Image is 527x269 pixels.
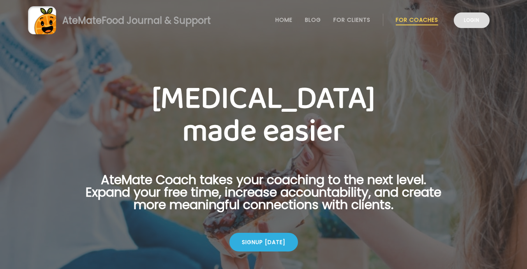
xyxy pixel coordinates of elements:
div: AteMate [56,14,211,27]
a: AteMateFood Journal & Support [28,6,499,34]
p: AteMate Coach takes your coaching to the next level. Expand your free time, increase accountabili... [74,174,454,220]
a: For Coaches [396,17,438,23]
a: Blog [305,17,321,23]
a: Login [454,12,490,28]
div: Signup [DATE] [229,233,298,251]
a: Home [275,17,293,23]
a: For Clients [333,17,370,23]
h1: [MEDICAL_DATA] made easier [74,83,454,148]
span: Food Journal & Support [102,14,211,27]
